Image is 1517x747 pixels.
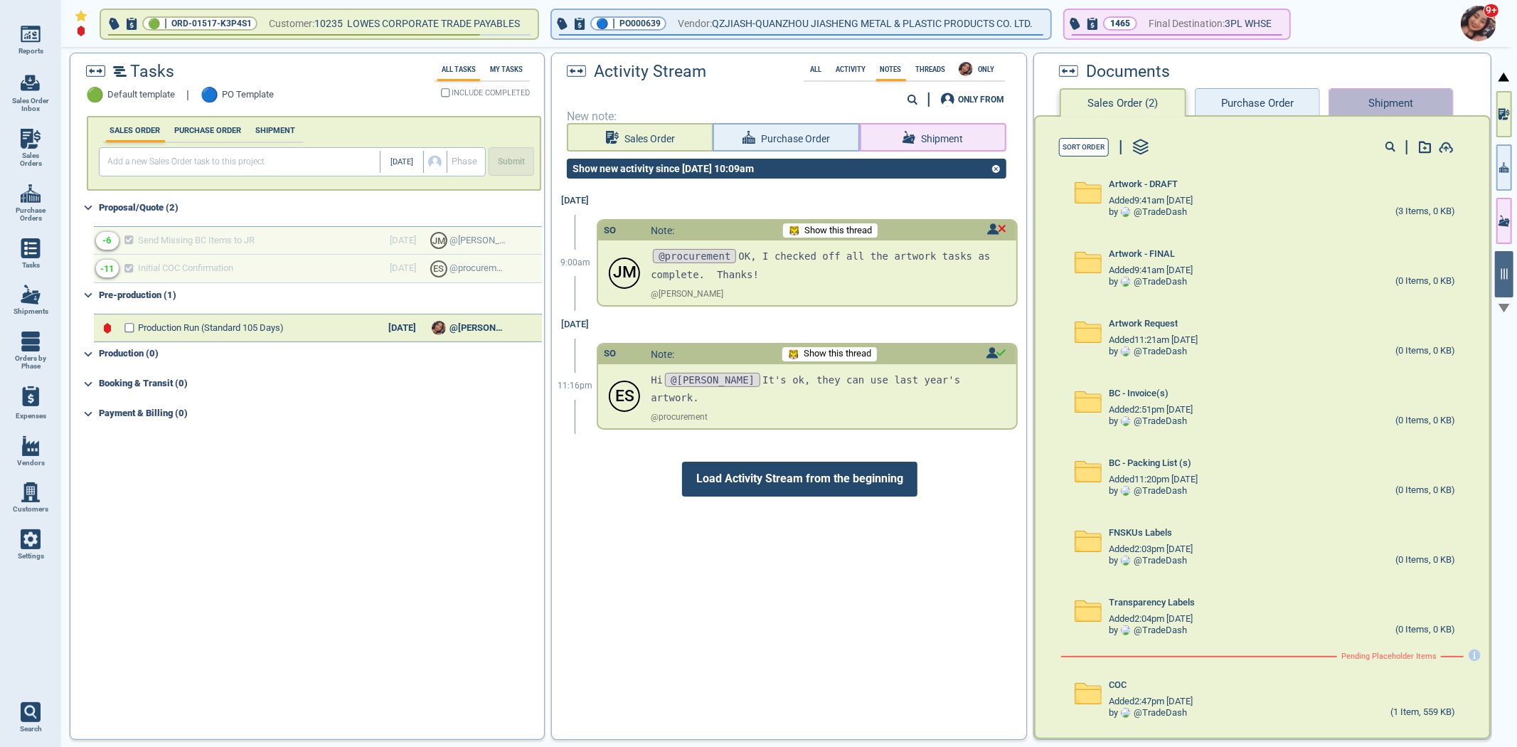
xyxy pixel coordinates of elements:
[1395,485,1455,497] div: (0 Items, 0 KB)
[223,90,275,100] span: PO Template
[131,63,175,81] span: Tasks
[558,381,592,391] span: 11:16pm
[377,323,427,334] div: [DATE]
[1109,249,1175,260] span: Artwork - FINAL
[1109,319,1178,329] span: Artwork Request
[11,152,50,168] span: Sales Orders
[201,87,219,103] span: 🔵
[554,187,597,215] div: [DATE]
[164,16,167,31] span: |
[1395,555,1455,566] div: (0 Items, 0 KB)
[678,15,712,33] span: Vendor:
[1060,88,1186,117] button: Sales Order (2)
[1121,486,1131,496] img: Avatar
[1109,486,1187,497] div: by @ TradeDash
[860,123,1006,152] button: Shipment
[789,225,800,236] img: Tiger_Face
[106,126,165,135] label: SALES ORDER
[1395,625,1455,636] div: (0 Items, 0 KB)
[807,65,826,73] label: All
[761,130,830,148] span: Purchase Order
[876,65,906,73] label: Notes
[269,15,314,33] span: Customer:
[21,482,41,502] img: menu_icon
[21,129,41,149] img: menu_icon
[560,258,590,268] span: 9:00am
[21,529,41,549] img: menu_icon
[832,65,871,73] label: Activity
[1109,556,1187,566] div: by @ TradeDash
[1109,416,1187,427] div: by @ TradeDash
[100,264,114,275] div: -11
[171,126,246,135] label: PURCHASE ORDER
[1461,6,1496,41] img: Avatar
[314,15,347,33] span: 10235
[713,123,859,152] button: Purchase Order
[1109,475,1198,485] span: Added 11:20pm [DATE]
[619,16,661,31] span: PO000639
[113,66,127,77] img: timeline2
[437,65,480,73] label: All Tasks
[148,19,160,28] span: 🟢
[712,15,1033,33] span: QZJIASH-QUANZHOU JIASHENG METAL & PLASTIC PRODUCTS CO. LTD.
[1149,15,1225,33] span: Final Destination:
[1109,265,1193,276] span: Added 9:41am [DATE]
[1109,696,1193,707] span: Added 2:47pm [DATE]
[1109,346,1187,357] div: by @ TradeDash
[1109,388,1169,399] span: BC - Invoice(s)
[452,157,477,167] span: Phase
[567,163,760,174] div: Show new activity since [DATE] 10:09am
[1110,16,1130,31] p: 1465
[1109,207,1187,218] div: by @ TradeDash
[11,97,50,113] span: Sales Order Inbox
[1109,598,1195,608] span: Transparency Labels
[567,110,1012,123] span: New note:
[1109,708,1187,719] div: by @ TradeDash
[102,151,380,173] input: Add a new Sales Order task to this project
[567,123,713,152] button: Sales Order
[452,90,530,97] span: INCLUDE COMPLETED
[624,130,675,148] span: Sales Order
[1109,544,1193,555] span: Added 2:03pm [DATE]
[651,248,994,283] p: OK, I checked off all the artwork tasks as complete. Thanks!
[139,323,284,334] span: Production Run (Standard 105 Days)
[100,284,542,307] div: Pre-production (1)
[1395,276,1455,287] div: (0 Items, 0 KB)
[1109,196,1193,206] span: Added 9:41am [DATE]
[682,462,917,496] span: Load Activity Stream from the beginning
[651,349,674,360] span: Note:
[390,158,413,167] span: [DATE]
[103,235,112,246] div: -6
[610,259,639,287] div: J M
[1395,415,1455,427] div: (0 Items, 0 KB)
[486,65,527,73] label: My Tasks
[1109,179,1178,190] span: Artwork - DRAFT
[959,95,1005,104] div: ONLY FROM
[21,436,41,456] img: menu_icon
[651,413,708,423] span: @ procurement
[11,354,50,371] span: Orders by Phase
[17,459,45,467] span: Vendors
[108,90,176,100] span: Default template
[21,285,41,304] img: menu_icon
[987,223,1006,235] img: unread icon
[100,343,542,366] div: Production (0)
[986,347,1006,359] img: unread icon
[18,47,43,55] span: Reports
[21,332,41,351] img: menu_icon
[1086,63,1170,81] span: Documents
[1109,528,1172,539] span: FNSKUs Labels
[18,552,44,561] span: Settings
[1109,277,1187,287] div: by @ TradeDash
[1109,680,1127,691] span: COC
[651,225,674,236] span: Note:
[101,10,538,38] button: 🟢|ORD-01517-K3P4S1Customer:10235 LOWES CORPORATE TRADE PAYABLES
[1121,277,1131,287] img: Avatar
[912,65,950,73] label: Threads
[16,412,46,420] span: Expenses
[87,87,105,103] span: 🟢
[1225,15,1272,33] span: 3PL WHSE
[187,89,190,102] span: |
[1341,652,1437,662] span: Pending Placeholder Items
[959,62,973,76] img: Avatar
